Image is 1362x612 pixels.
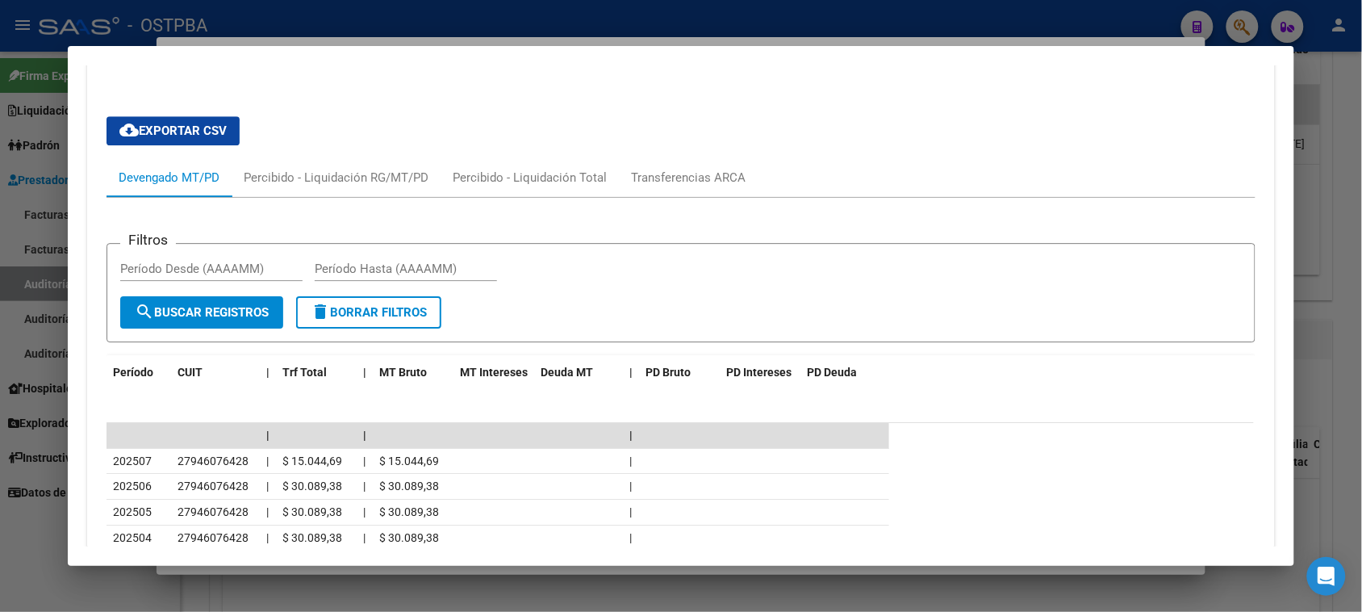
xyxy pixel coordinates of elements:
datatable-header-cell: | [260,355,276,390]
span: | [363,505,366,518]
span: $ 30.089,38 [379,505,439,518]
span: $ 15.044,69 [379,455,439,467]
span: Trf Total [282,366,327,379]
span: Exportar CSV [119,124,227,138]
span: PD Deuda [807,366,857,379]
span: 27946076428 [178,455,249,467]
span: | [266,505,269,518]
datatable-header-cell: MT Intereses [453,355,534,390]
span: | [266,480,269,493]
datatable-header-cell: Período [107,355,171,390]
span: Buscar Registros [135,305,269,320]
span: $ 15.044,69 [282,455,342,467]
span: | [629,531,632,544]
datatable-header-cell: MT Bruto [373,355,453,390]
datatable-header-cell: | [357,355,373,390]
span: $ 30.089,38 [379,531,439,544]
div: Percibido - Liquidación RG/MT/PD [244,169,428,187]
span: PD Bruto [645,366,691,379]
datatable-header-cell: Deuda MT [534,355,623,390]
span: 27946076428 [178,480,249,493]
span: $ 30.089,38 [282,505,342,518]
span: | [363,531,366,544]
span: $ 30.089,38 [379,480,439,493]
mat-icon: search [135,302,154,321]
div: Open Intercom Messenger [1307,557,1346,596]
datatable-header-cell: PD Intereses [720,355,800,390]
span: | [629,455,632,467]
span: $ 30.089,38 [282,480,342,493]
div: Percibido - Liquidación Total [453,169,607,187]
div: Transferencias ARCA [631,169,746,187]
span: | [363,366,366,379]
span: 202505 [113,505,152,518]
span: 202506 [113,480,152,493]
datatable-header-cell: CUIT [171,355,260,390]
span: 202504 [113,531,152,544]
datatable-header-cell: PD Bruto [639,355,720,390]
mat-icon: cloud_download [119,120,139,140]
span: Borrar Filtros [311,305,427,320]
button: Borrar Filtros [296,296,441,329]
span: | [363,455,366,467]
span: MT Intereses [460,366,528,379]
span: | [266,429,269,442]
span: CUIT [178,366,203,379]
span: Período [113,366,153,379]
button: Exportar CSV [107,116,240,145]
button: Buscar Registros [120,296,283,329]
datatable-header-cell: | [623,355,639,390]
span: | [363,480,366,493]
mat-icon: delete [311,302,330,321]
span: PD Intereses [726,366,792,379]
h3: Filtros [120,231,176,249]
span: MT Bruto [379,366,427,379]
span: | [629,366,633,379]
div: Devengado MT/PD [119,169,219,187]
span: | [266,531,269,544]
span: Deuda MT [541,366,593,379]
span: | [629,480,632,493]
span: 202507 [113,455,152,467]
span: | [629,505,632,518]
span: | [266,455,269,467]
span: | [266,366,269,379]
span: 27946076428 [178,505,249,518]
span: 27946076428 [178,531,249,544]
datatable-header-cell: PD Deuda [800,355,889,390]
span: $ 30.089,38 [282,531,342,544]
span: | [363,429,366,442]
datatable-header-cell: Trf Total [276,355,357,390]
span: | [629,429,633,442]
